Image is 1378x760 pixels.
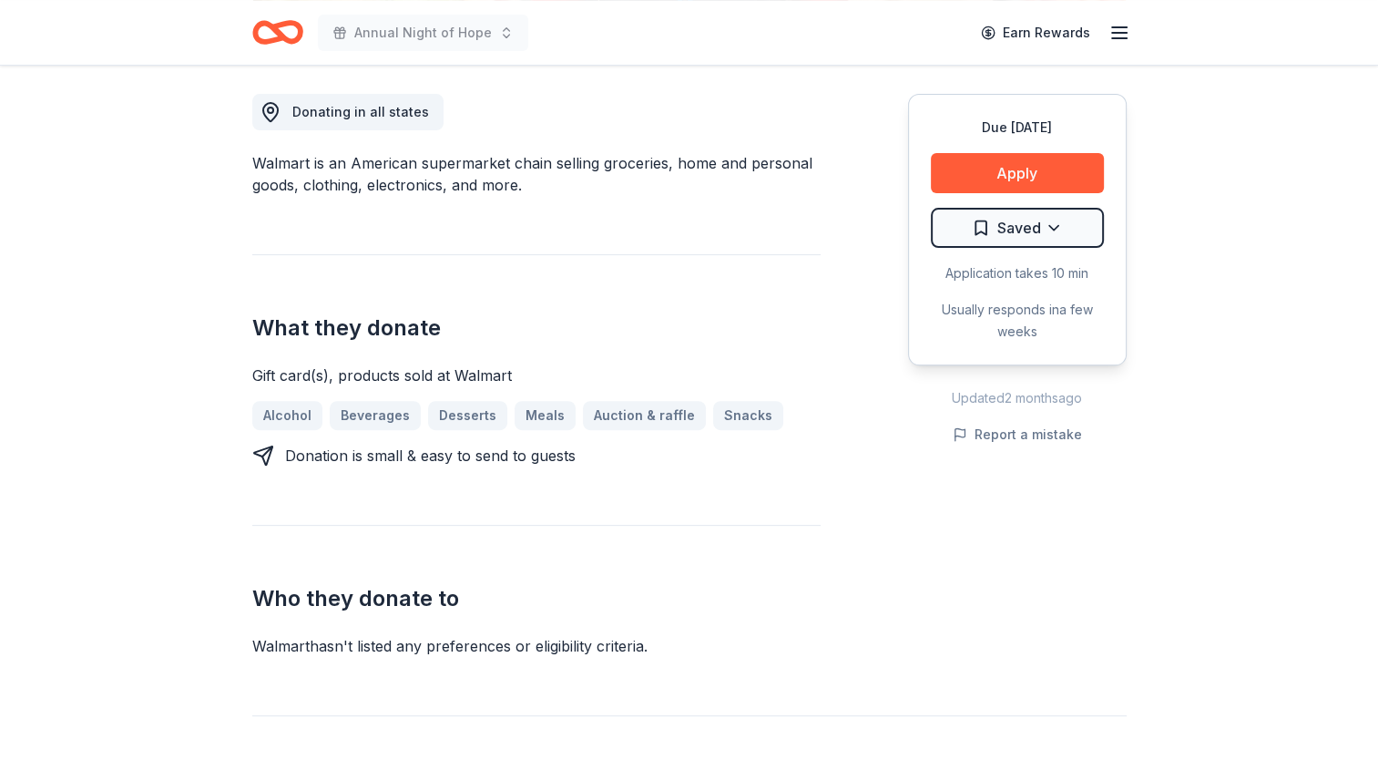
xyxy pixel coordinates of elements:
[997,216,1041,240] span: Saved
[583,401,706,430] a: Auction & raffle
[515,401,576,430] a: Meals
[713,401,783,430] a: Snacks
[970,16,1101,49] a: Earn Rewards
[292,104,429,119] span: Donating in all states
[931,262,1104,284] div: Application takes 10 min
[318,15,528,51] button: Annual Night of Hope
[931,299,1104,343] div: Usually responds in a few weeks
[252,584,821,613] h2: Who they donate to
[252,11,303,54] a: Home
[252,401,322,430] a: Alcohol
[252,365,821,386] div: Gift card(s), products sold at Walmart
[931,208,1104,248] button: Saved
[252,313,821,343] h2: What they donate
[252,152,821,196] div: Walmart is an American supermarket chain selling groceries, home and personal goods, clothing, el...
[330,401,421,430] a: Beverages
[953,424,1082,446] button: Report a mistake
[931,117,1104,139] div: Due [DATE]
[354,22,492,44] span: Annual Night of Hope
[285,445,576,467] div: Donation is small & easy to send to guests
[252,635,821,657] div: Walmart hasn ' t listed any preferences or eligibility criteria.
[428,401,507,430] a: Desserts
[931,153,1104,193] button: Apply
[908,387,1127,409] div: Updated 2 months ago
